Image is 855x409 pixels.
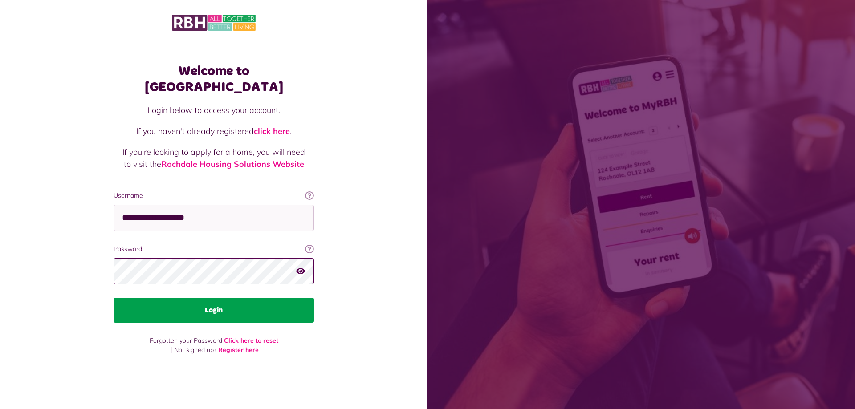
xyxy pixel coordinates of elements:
p: If you haven't already registered . [122,125,305,137]
label: Password [114,244,314,254]
a: click here [254,126,290,136]
img: MyRBH [172,13,256,32]
a: Rochdale Housing Solutions Website [161,159,304,169]
p: Login below to access your account. [122,104,305,116]
label: Username [114,191,314,200]
p: If you're looking to apply for a home, you will need to visit the [122,146,305,170]
a: Click here to reset [224,336,278,344]
span: Not signed up? [174,346,216,354]
button: Login [114,298,314,323]
span: Forgotten your Password [150,336,222,344]
h1: Welcome to [GEOGRAPHIC_DATA] [114,63,314,95]
a: Register here [218,346,259,354]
